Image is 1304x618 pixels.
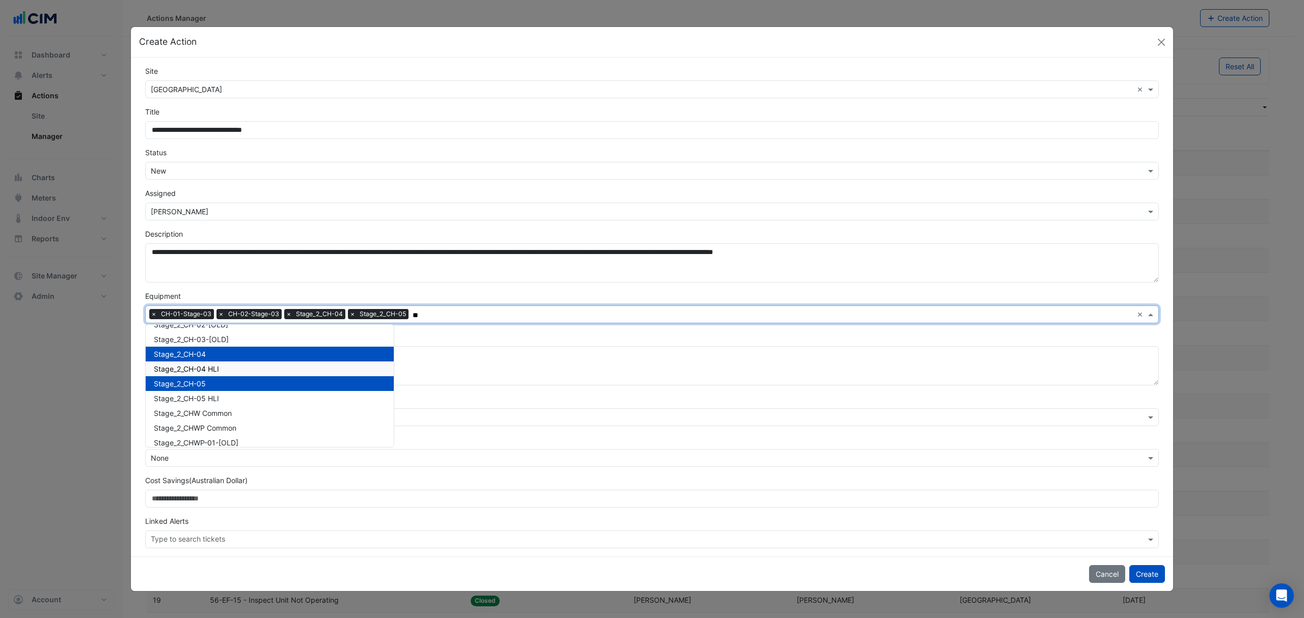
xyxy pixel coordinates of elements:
div: Type to search tickets [149,533,225,547]
span: CH-02-Stage-03 [226,309,282,319]
span: CH-01-Stage-03 [158,309,214,319]
label: Description [145,229,183,239]
h5: Create Action [139,35,197,48]
span: × [284,309,293,319]
button: Close [1154,35,1169,50]
button: Create [1129,565,1165,583]
span: × [348,309,357,319]
span: Clear [1137,309,1146,320]
span: Stage_2_CHWP Common [154,424,236,432]
span: Stage_2_CHWP-01-[OLD] [154,438,238,447]
span: × [149,309,158,319]
span: Stage_2_CH-04 HLI [154,364,219,373]
label: Equipment [145,291,181,301]
span: Stage_2_CH-04 [154,350,206,358]
div: Open Intercom Messenger [1269,583,1294,608]
label: Site [145,66,158,76]
span: Stage_2_CH-05 HLI [154,394,219,403]
button: Cancel [1089,565,1125,583]
label: Linked Alerts [145,516,188,526]
span: Stage_2_CH-04 [293,309,345,319]
label: Title [145,106,159,117]
span: Stage_2_CH-03-[OLD] [154,335,229,344]
span: × [216,309,226,319]
label: Cost Savings (Australian Dollar) [145,475,248,486]
span: Stage_2_CH-02-[OLD] [154,320,228,329]
label: Assigned [145,188,176,199]
span: Stage_2_CH-05 [154,379,206,388]
span: Clear [1137,84,1146,95]
label: Status [145,147,167,158]
span: Stage_2_CH-05 [357,309,409,319]
ng-dropdown-panel: Options list [145,324,394,447]
span: Stage_2_CHW Common [154,409,232,417]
